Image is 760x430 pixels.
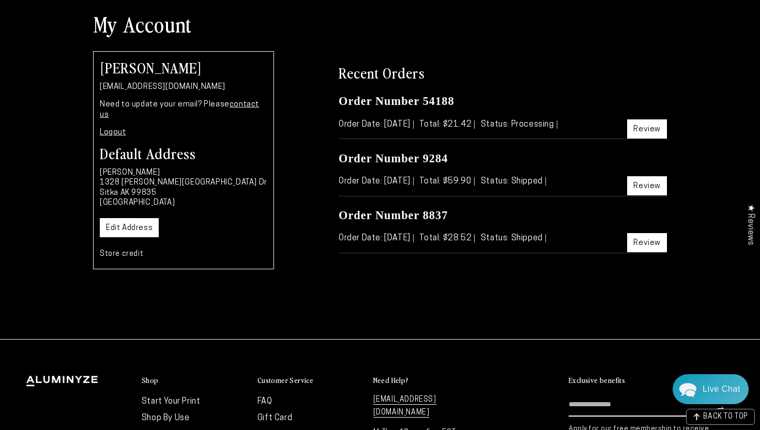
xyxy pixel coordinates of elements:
a: contact us [100,101,259,119]
img: John [97,16,124,42]
span: Total: $21.42 [419,120,475,129]
summary: Customer Service [257,376,363,386]
a: [EMAIL_ADDRESS][DOMAIN_NAME] [373,396,436,418]
summary: Exclusive benefits [569,376,734,386]
span: Total: $28.52 [419,234,475,242]
p: [PERSON_NAME] 1328 [PERSON_NAME][GEOGRAPHIC_DATA] Dr Sitka AK 99835 [GEOGRAPHIC_DATA] [100,168,267,208]
p: Need to update your email? Please [100,100,267,120]
span: Re:amaze [111,295,140,302]
summary: Shop [142,376,247,386]
a: Order Number 9284 [339,152,448,165]
a: Review [627,233,667,252]
div: Chat widget toggle [673,374,749,404]
span: We run on [79,297,140,302]
a: FAQ [257,397,272,406]
a: Order Number 54188 [339,95,454,108]
h2: [PERSON_NAME] [100,60,267,74]
a: Leave A Message [68,312,151,328]
span: Status: Shipped [481,234,546,242]
span: Status: Processing [481,120,557,129]
img: Helga [118,16,145,42]
img: Marie J [75,16,102,42]
div: Contact Us Directly [703,374,740,404]
span: Away until [DATE] [78,52,142,59]
span: Status: Shipped [481,177,546,186]
h2: Shop [142,376,159,385]
a: Review [627,119,667,139]
span: Total: $59.90 [419,177,475,186]
span: Order Date: [DATE] [339,177,414,186]
h2: Recent Orders [339,63,667,82]
h2: Exclusive benefits [569,376,625,385]
a: Store credit [100,250,143,258]
summary: Need Help? [373,376,479,386]
div: Click to open Judge.me floating reviews tab [740,196,760,253]
a: Shop By Use [142,414,190,422]
a: Edit Address [100,218,159,237]
h2: Need Help? [373,376,409,385]
a: Start Your Print [142,397,201,406]
span: Order Date: [DATE] [339,120,414,129]
a: Gift Card [257,414,292,422]
a: Order Number 8837 [339,209,448,222]
h3: Default Address [100,146,267,160]
a: Review [627,176,667,195]
p: [EMAIL_ADDRESS][DOMAIN_NAME] [100,82,267,93]
h1: My Account [93,10,667,37]
h2: Customer Service [257,376,313,385]
a: Logout [100,129,126,136]
span: Order Date: [DATE] [339,234,414,242]
span: BACK TO TOP [703,413,748,421]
